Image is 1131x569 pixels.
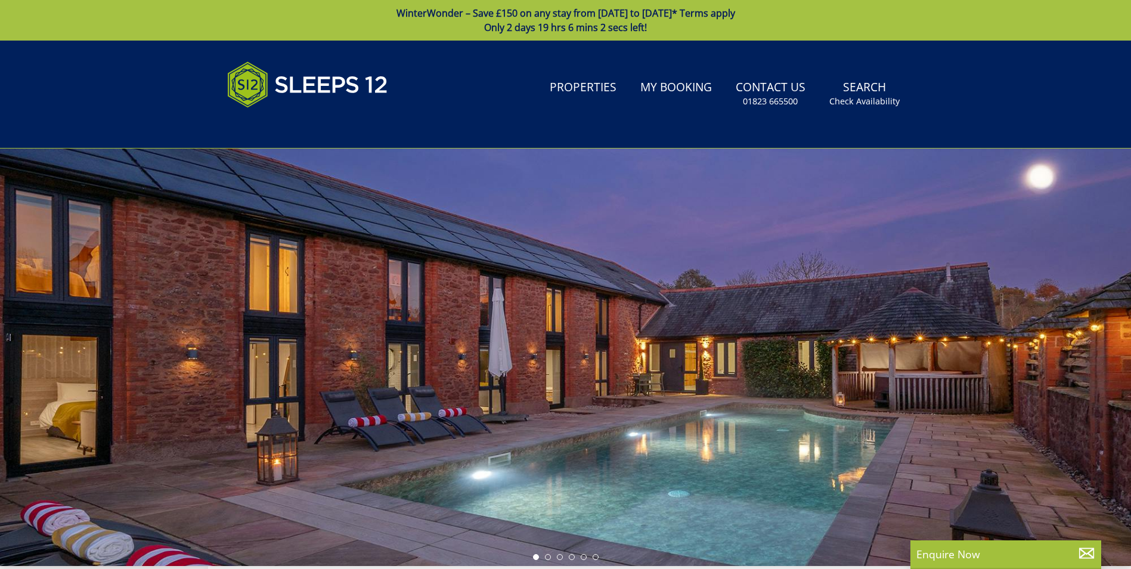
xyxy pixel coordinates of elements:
p: Enquire Now [916,546,1095,562]
img: Sleeps 12 [227,55,388,115]
a: Contact Us01823 665500 [731,75,810,113]
small: 01823 665500 [743,95,798,107]
a: SearchCheck Availability [825,75,904,113]
small: Check Availability [829,95,900,107]
a: My Booking [636,75,717,101]
iframe: Customer reviews powered by Trustpilot [221,122,346,132]
a: Properties [545,75,621,101]
span: Only 2 days 19 hrs 6 mins 2 secs left! [484,21,647,34]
